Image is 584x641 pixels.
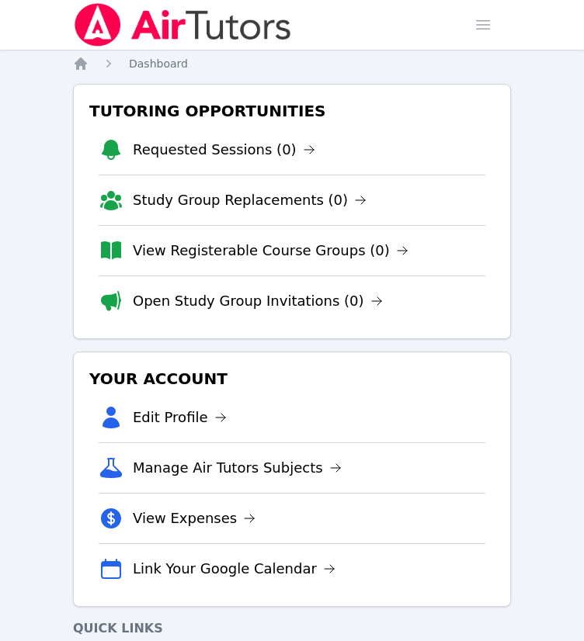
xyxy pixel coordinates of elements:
a: View Registerable Course Groups (0) [133,240,408,262]
a: Manage Air Tutors Subjects [133,457,342,479]
a: Study Group Replacements (0) [133,189,367,211]
a: Open Study Group Invitations (0) [133,290,383,312]
a: Edit Profile [133,407,227,428]
h3: Tutoring Opportunities [86,97,498,125]
h3: Your Account [86,365,498,393]
img: Air Tutors [73,3,293,47]
h4: Quick Links [73,619,511,638]
a: Link Your Google Calendar [133,558,335,580]
nav: Breadcrumb [73,56,511,71]
a: Requested Sessions (0) [133,139,315,161]
a: Dashboard [129,56,188,71]
a: View Expenses [133,508,255,529]
span: Dashboard [129,57,188,70]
